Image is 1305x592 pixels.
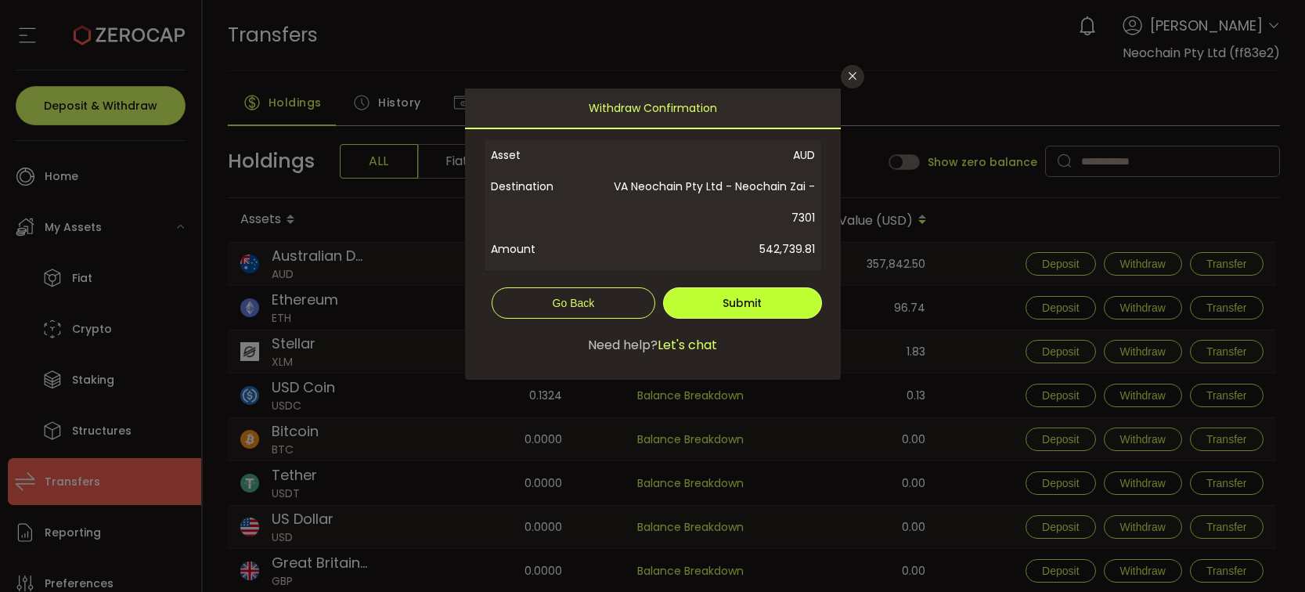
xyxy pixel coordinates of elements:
button: Go Back [492,287,656,319]
span: Amount [491,233,590,265]
span: Withdraw Confirmation [589,88,717,128]
button: Close [841,65,864,88]
iframe: Chat Widget [1227,517,1305,592]
span: Asset [491,139,590,171]
button: Submit [663,287,821,319]
div: dialog [465,88,841,379]
span: Need help? [588,336,658,355]
span: Destination [491,171,590,233]
span: 542,739.81 [590,233,815,265]
span: Go Back [553,297,595,309]
span: Submit [723,295,762,311]
span: Let's chat [658,336,717,355]
span: AUD [590,139,815,171]
span: VA Neochain Pty Ltd - Neochain Zai - 7301 [590,171,815,233]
